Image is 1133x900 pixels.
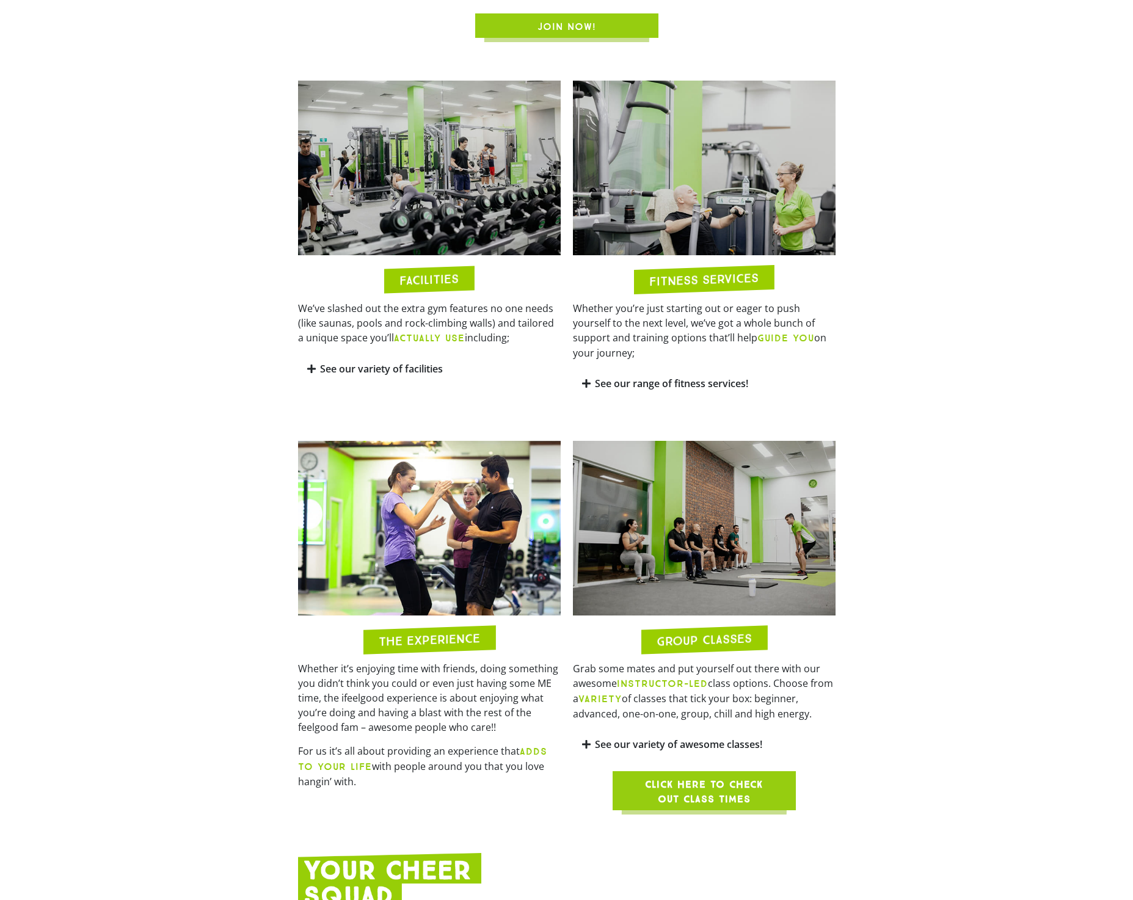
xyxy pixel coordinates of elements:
a: See our range of fitness services! [595,377,748,390]
h2: FACILITIES [399,273,459,287]
div: See our variety of awesome classes! [573,730,836,759]
p: Whether you’re just starting out or eager to push yourself to the next level, we’ve got a whole b... [573,301,836,360]
h2: FITNESS SERVICES [649,272,759,288]
span: JOIN NOW! [537,20,596,34]
a: JOIN NOW! [475,13,658,38]
b: ACTUALLY USE [394,332,465,344]
b: GUIDE YOU [757,332,814,344]
div: See our variety of facilities [298,355,561,383]
p: We’ve slashed out the extra gym features no one needs (like saunas, pools and rock-climbing walls... [298,301,561,346]
div: See our range of fitness services! [573,369,836,398]
h2: THE EXPERIENCE [379,633,480,648]
h2: GROUP CLASSES [657,633,752,648]
a: See our variety of facilities [320,362,443,376]
p: Whether it’s enjoying time with friends, doing something you didn’t think you could or even just ... [298,661,561,735]
p: For us it’s all about providing an experience that with people around you that you love hangin’ w... [298,744,561,789]
b: VARIETY [578,693,622,705]
b: INSTRUCTOR-LED [617,678,708,689]
p: Grab some mates and put yourself out there with our awesome class options. Choose from a of class... [573,661,836,721]
a: Click here to check out class times [613,771,796,810]
a: See our variety of awesome classes! [595,738,762,751]
b: ADDS TO YOUR LIFE [298,746,547,772]
span: Click here to check out class times [642,777,767,807]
